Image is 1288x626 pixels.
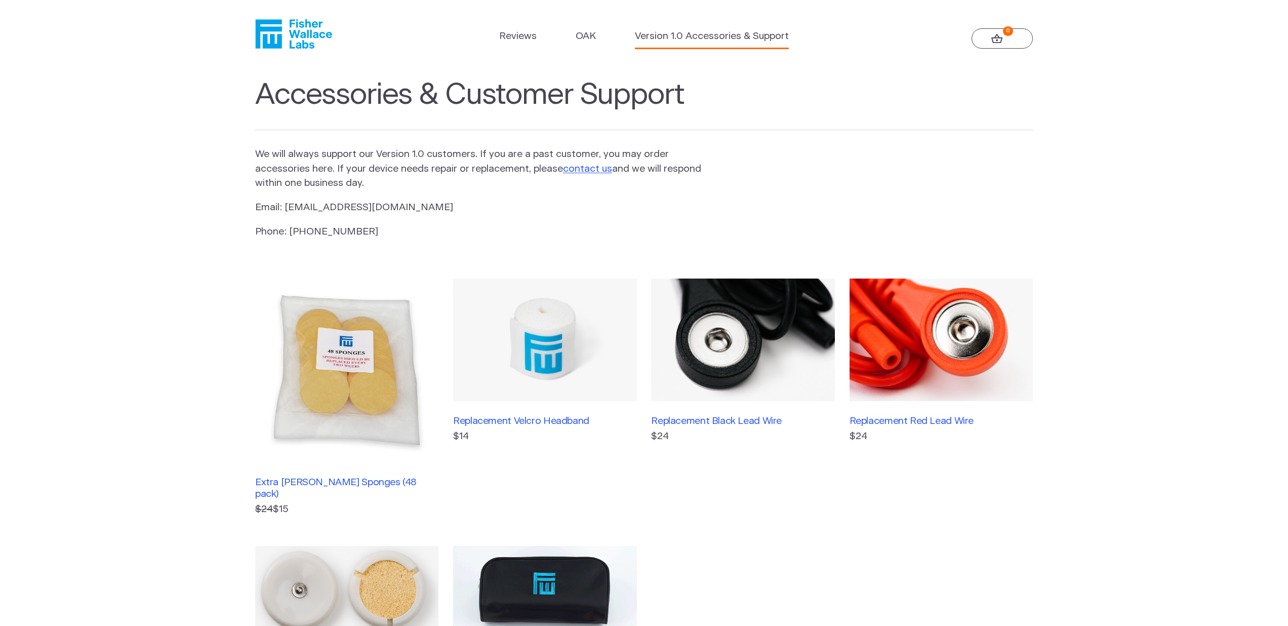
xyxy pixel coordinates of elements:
s: $24 [255,504,273,514]
img: Replacement Red Lead Wire [850,279,1033,401]
p: Phone: [PHONE_NUMBER] [255,225,703,240]
p: $24 [850,429,1033,444]
a: Replacement Black Lead Wire$24 [651,279,834,517]
p: $24 [651,429,834,444]
p: Email: [EMAIL_ADDRESS][DOMAIN_NAME] [255,201,703,215]
a: contact us [563,164,612,174]
img: Replacement Black Lead Wire [651,279,834,401]
p: $14 [453,429,636,444]
a: Reviews [499,29,537,44]
img: Extra Fisher Wallace Sponges (48 pack) [255,279,438,462]
strong: 0 [1003,26,1013,36]
p: $15 [255,502,438,517]
h1: Accessories & Customer Support [255,78,1033,131]
a: Replacement Red Lead Wire$24 [850,279,1033,517]
a: Fisher Wallace [255,19,332,49]
h3: Extra [PERSON_NAME] Sponges (48 pack) [255,477,438,500]
a: 0 [972,28,1033,49]
a: Extra [PERSON_NAME] Sponges (48 pack) $24$15 [255,279,438,517]
p: We will always support our Version 1.0 customers. If you are a past customer, you may order acces... [255,147,703,191]
img: Replacement Velcro Headband [453,279,636,401]
a: OAK [576,29,596,44]
h3: Replacement Velcro Headband [453,415,636,427]
h3: Replacement Black Lead Wire [651,415,834,427]
a: Version 1.0 Accessories & Support [635,29,789,44]
a: Replacement Velcro Headband$14 [453,279,636,517]
h3: Replacement Red Lead Wire [850,415,1033,427]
